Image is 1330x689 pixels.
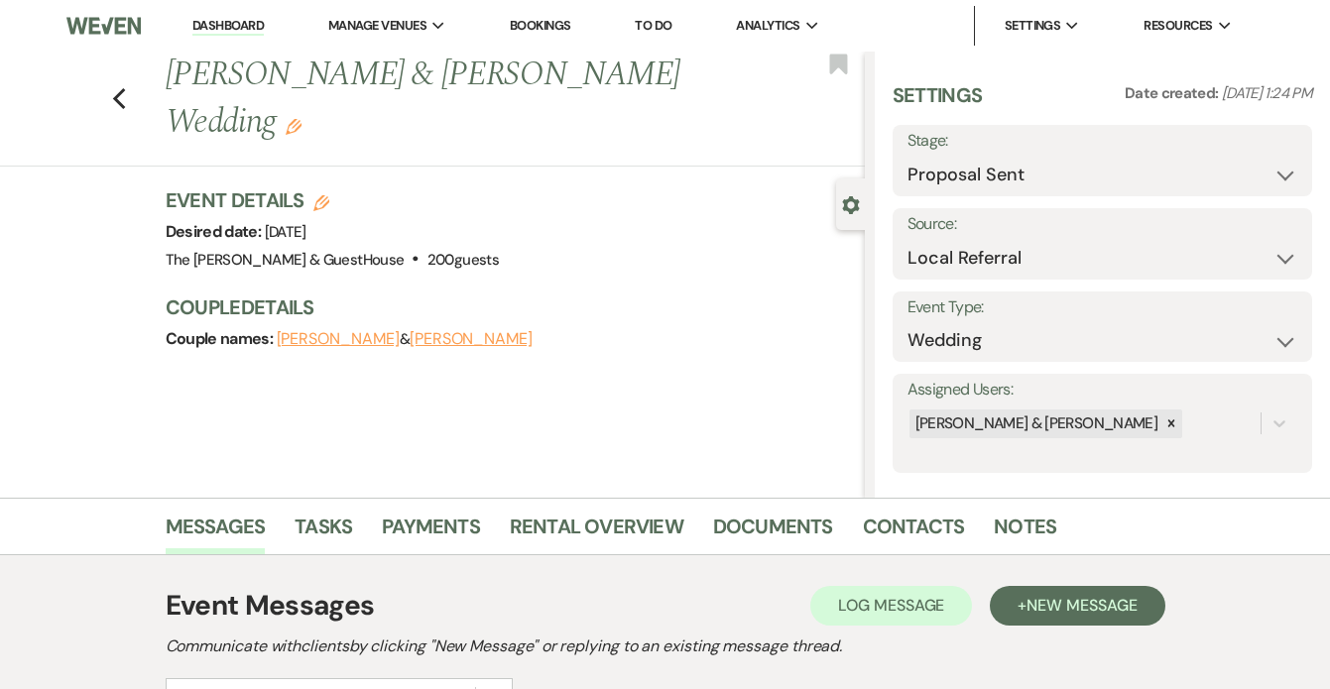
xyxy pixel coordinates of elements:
[295,511,352,554] a: Tasks
[166,221,265,242] span: Desired date:
[277,331,400,347] button: [PERSON_NAME]
[907,376,1297,404] label: Assigned Users:
[66,5,141,47] img: Weven Logo
[166,250,405,270] span: The [PERSON_NAME] & GuestHouse
[893,81,983,125] h3: Settings
[1144,16,1212,36] span: Resources
[907,210,1297,239] label: Source:
[994,511,1056,554] a: Notes
[510,511,683,554] a: Rental Overview
[328,16,426,36] span: Manage Venues
[713,511,833,554] a: Documents
[510,17,571,34] a: Bookings
[192,17,264,36] a: Dashboard
[1005,16,1061,36] span: Settings
[907,127,1297,156] label: Stage:
[277,329,533,349] span: &
[166,52,717,146] h1: [PERSON_NAME] & [PERSON_NAME] Wedding
[166,186,499,214] h3: Event Details
[1222,83,1312,103] span: [DATE] 1:24 PM
[838,595,944,616] span: Log Message
[909,409,1160,438] div: [PERSON_NAME] & [PERSON_NAME]
[166,293,845,321] h3: Couple Details
[166,328,277,349] span: Couple names:
[166,511,266,554] a: Messages
[427,250,499,270] span: 200 guests
[863,511,965,554] a: Contacts
[265,222,306,242] span: [DATE]
[842,194,860,213] button: Close lead details
[382,511,480,554] a: Payments
[1027,595,1137,616] span: New Message
[810,586,972,626] button: Log Message
[286,117,302,135] button: Edit
[166,634,1165,658] h2: Communicate with clients by clicking "New Message" or replying to an existing message thread.
[736,16,799,36] span: Analytics
[1125,83,1222,103] span: Date created:
[990,586,1164,626] button: +New Message
[907,293,1297,322] label: Event Type:
[635,17,671,34] a: To Do
[166,585,375,627] h1: Event Messages
[410,331,533,347] button: [PERSON_NAME]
